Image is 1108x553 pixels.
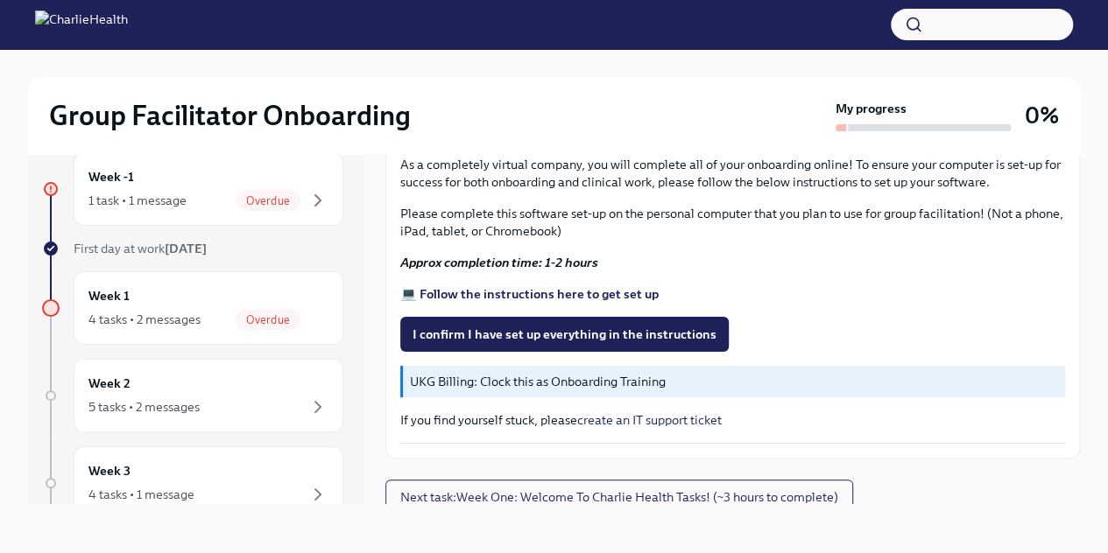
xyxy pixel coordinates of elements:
strong: Approx completion time: 1-2 hours [400,255,598,270]
h6: Week -1 [88,167,134,186]
h6: Week 2 [88,374,131,393]
a: Week -11 task • 1 messageOverdue [42,152,343,226]
a: Week 14 tasks • 2 messagesOverdue [42,271,343,345]
p: Please complete this software set-up on the personal computer that you plan to use for group faci... [400,205,1065,240]
span: Overdue [236,313,300,326]
h6: Week 3 [88,461,131,480]
h6: Week 1 [88,286,130,305]
span: First day at work [74,241,207,256]
a: Week 25 tasks • 2 messages [42,359,343,432]
strong: [DATE] [165,241,207,256]
p: If you find yourself stuck, please [400,411,1065,429]
h2: Group Facilitator Onboarding [49,98,411,133]
strong: My progress [836,100,907,117]
div: 4 tasks • 2 messages [88,311,201,328]
button: Next task:Week One: Welcome To Charlie Health Tasks! (~3 hours to complete) [385,479,853,514]
div: 4 tasks • 1 message [88,486,194,503]
h3: 0% [1025,100,1059,131]
a: create an IT support ticket [577,412,722,428]
p: UKG Billing: Clock this as Onboarding Training [410,373,1058,390]
span: Next task : Week One: Welcome To Charlie Health Tasks! (~3 hours to complete) [400,488,838,506]
span: I confirm I have set up everything in the instructions [413,325,716,343]
span: Overdue [236,194,300,207]
p: As a completely virtual company, you will complete all of your onboarding online! To ensure your ... [400,156,1065,191]
a: First day at work[DATE] [42,240,343,257]
button: I confirm I have set up everything in the instructions [400,317,729,352]
div: 1 task • 1 message [88,192,187,209]
div: 5 tasks • 2 messages [88,398,200,416]
a: Week 34 tasks • 1 message [42,446,343,520]
a: 💻 Follow the instructions here to get set up [400,286,659,302]
img: CharlieHealth [35,10,128,38]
